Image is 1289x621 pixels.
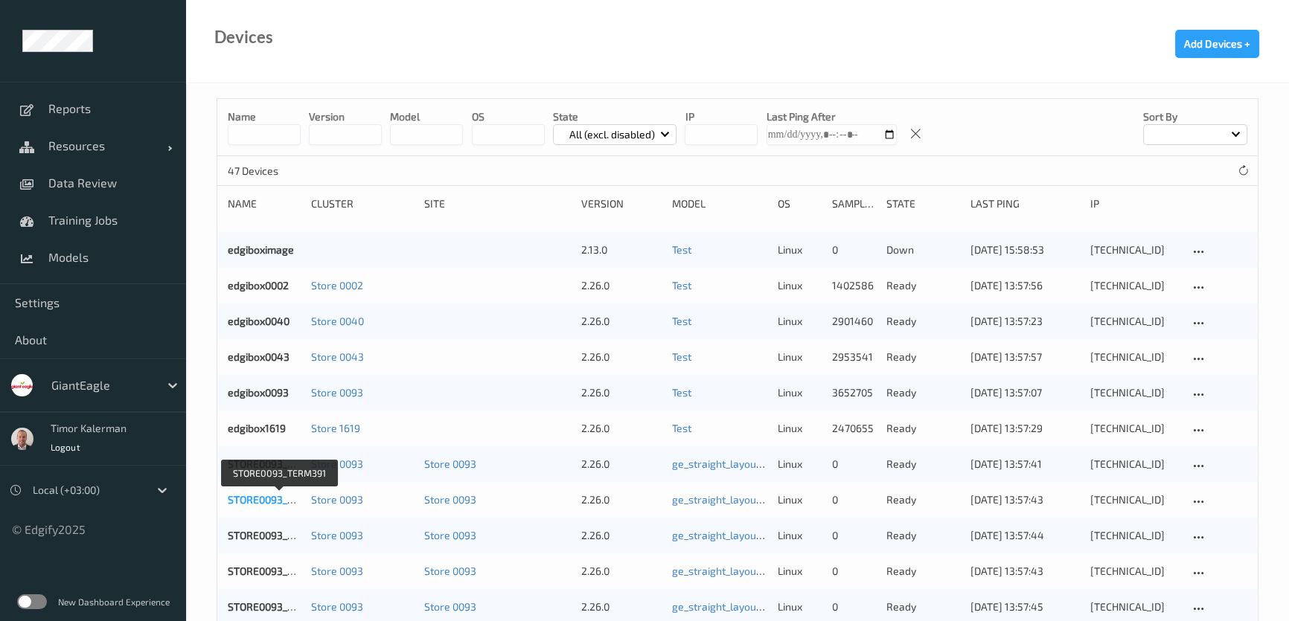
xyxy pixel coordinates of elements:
[311,386,363,399] a: Store 0093
[886,350,959,364] p: ready
[778,492,822,507] p: linux
[228,386,289,399] a: edgibox0093
[1090,492,1178,507] div: [TECHNICAL_ID]
[228,196,301,211] div: Name
[970,599,1081,614] div: [DATE] 13:57:45
[832,457,876,472] div: 0
[672,493,913,506] a: ge_straight_layout_030_yolo8n_384_9_07_25_fixed
[564,127,660,142] p: All (excl. disabled)
[311,493,363,506] a: Store 0093
[970,421,1081,436] div: [DATE] 13:57:29
[581,350,662,364] div: 2.26.0
[970,492,1081,507] div: [DATE] 13:57:43
[1143,109,1247,124] p: Sort by
[886,421,959,436] p: ready
[390,109,463,124] p: model
[581,421,662,436] div: 2.26.0
[672,279,691,292] a: Test
[581,242,662,257] div: 2.13.0
[886,528,959,543] p: ready
[311,350,364,363] a: Store 0043
[228,600,333,613] a: STORE0093_TERM392
[581,385,662,400] div: 2.26.0
[309,109,382,124] p: version
[214,30,273,45] div: Devices
[228,243,294,256] a: edgiboximage
[886,385,959,400] p: ready
[832,421,876,436] div: 2470655
[228,564,333,577] a: STORE0093_TERM394
[581,314,662,329] div: 2.26.0
[311,422,360,434] a: Store 1619
[424,564,476,577] a: Store 0093
[672,529,913,541] a: ge_straight_layout_030_yolo8n_384_9_07_25_fixed
[424,457,476,470] a: Store 0093
[672,457,913,470] a: ge_straight_layout_030_yolo8n_384_9_07_25_fixed
[311,315,364,327] a: Store 0040
[228,422,286,434] a: edgibox1619
[832,242,876,257] div: 0
[581,564,662,579] div: 2.26.0
[672,196,767,211] div: Model
[672,386,691,399] a: Test
[1090,350,1178,364] div: [TECHNICAL_ID]
[1090,457,1178,472] div: [TECHNICAL_ID]
[581,278,662,293] div: 2.26.0
[581,492,662,507] div: 2.26.0
[886,196,959,211] div: State
[832,278,876,293] div: 1402586
[832,492,876,507] div: 0
[672,243,691,256] a: Test
[778,599,822,614] p: linux
[832,314,876,329] div: 2901460
[832,350,876,364] div: 2953541
[886,278,959,293] p: ready
[970,350,1081,364] div: [DATE] 13:57:57
[581,528,662,543] div: 2.26.0
[767,109,897,124] p: Last Ping After
[778,196,822,211] div: OS
[1090,564,1178,579] div: [TECHNICAL_ID]
[778,242,822,257] p: linux
[424,529,476,541] a: Store 0093
[311,457,363,470] a: Store 0093
[886,242,959,257] p: down
[778,564,822,579] p: linux
[1175,30,1259,58] button: Add Devices +
[886,564,959,579] p: ready
[228,315,290,327] a: edgibox0040
[886,314,959,329] p: ready
[778,457,822,472] p: linux
[832,528,876,543] div: 0
[1090,599,1178,614] div: [TECHNICAL_ID]
[970,457,1081,472] div: [DATE] 13:57:41
[832,385,876,400] div: 3652705
[672,315,691,327] a: Test
[1090,196,1178,211] div: ip
[553,109,677,124] p: State
[778,350,822,364] p: linux
[311,564,363,577] a: Store 0093
[832,196,876,211] div: Samples
[778,278,822,293] p: linux
[886,492,959,507] p: ready
[886,599,959,614] p: ready
[970,385,1081,400] div: [DATE] 13:57:07
[970,196,1081,211] div: Last Ping
[1090,242,1178,257] div: [TECHNICAL_ID]
[778,421,822,436] p: linux
[970,528,1081,543] div: [DATE] 13:57:44
[672,350,691,363] a: Test
[311,196,414,211] div: Cluster
[581,599,662,614] div: 2.26.0
[1090,528,1178,543] div: [TECHNICAL_ID]
[228,164,339,178] p: 47 Devices
[886,457,959,472] p: ready
[228,350,290,363] a: edgibox0043
[311,279,363,292] a: Store 0002
[311,600,363,613] a: Store 0093
[685,109,758,124] p: IP
[581,196,662,211] div: version
[672,422,691,434] a: Test
[778,528,822,543] p: linux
